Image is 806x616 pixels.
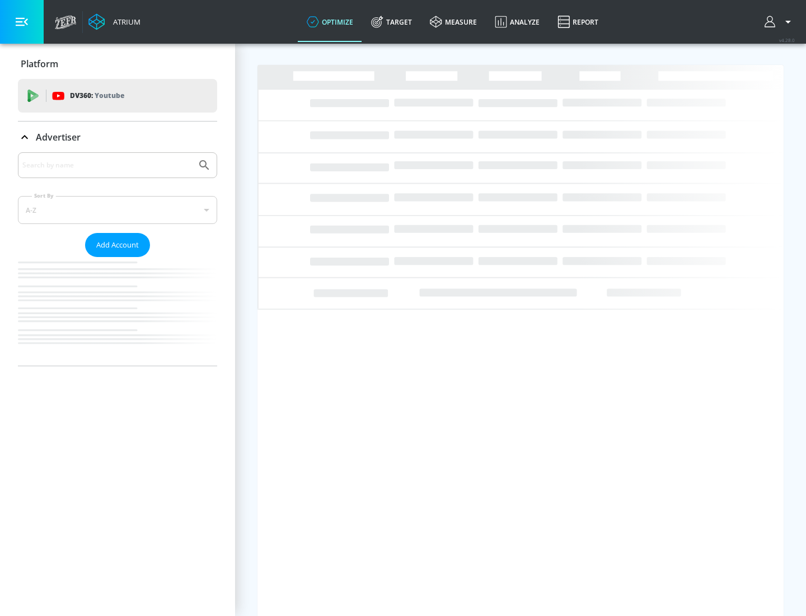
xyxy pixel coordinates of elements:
[96,239,139,251] span: Add Account
[109,17,140,27] div: Atrium
[549,2,607,42] a: Report
[95,90,124,101] p: Youtube
[36,131,81,143] p: Advertiser
[22,158,192,172] input: Search by name
[70,90,124,102] p: DV360:
[421,2,486,42] a: measure
[362,2,421,42] a: Target
[18,152,217,366] div: Advertiser
[18,48,217,80] div: Platform
[85,233,150,257] button: Add Account
[18,196,217,224] div: A-Z
[18,257,217,366] nav: list of Advertiser
[18,122,217,153] div: Advertiser
[32,192,56,199] label: Sort By
[88,13,140,30] a: Atrium
[779,37,795,43] span: v 4.28.0
[486,2,549,42] a: Analyze
[18,79,217,113] div: DV360: Youtube
[21,58,58,70] p: Platform
[298,2,362,42] a: optimize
